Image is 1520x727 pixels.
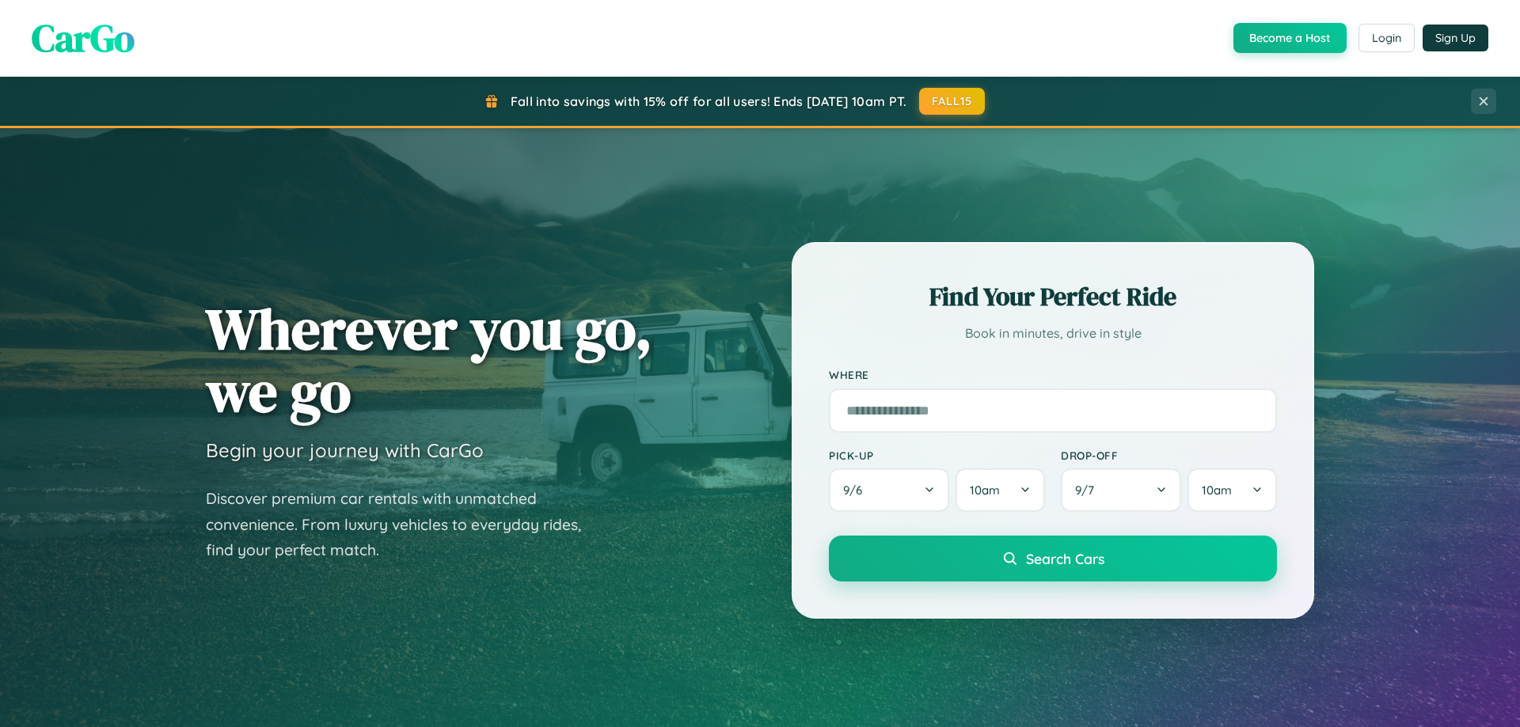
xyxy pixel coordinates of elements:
[843,483,870,498] span: 9 / 6
[829,322,1277,345] p: Book in minutes, drive in style
[511,93,907,109] span: Fall into savings with 15% off for all users! Ends [DATE] 10am PT.
[206,438,484,462] h3: Begin your journey with CarGo
[956,468,1045,512] button: 10am
[1202,483,1232,498] span: 10am
[970,483,1000,498] span: 10am
[1187,468,1277,512] button: 10am
[1026,550,1104,567] span: Search Cars
[1233,23,1347,53] button: Become a Host
[1423,25,1488,51] button: Sign Up
[829,369,1277,382] label: Where
[829,536,1277,581] button: Search Cars
[1061,449,1277,462] label: Drop-off
[1075,483,1102,498] span: 9 / 7
[829,279,1277,314] h2: Find Your Perfect Ride
[206,297,652,422] h1: Wherever you go, we go
[206,486,602,563] p: Discover premium car rentals with unmatched convenience. From luxury vehicles to everyday rides, ...
[1358,24,1415,52] button: Login
[919,88,986,115] button: FALL15
[829,449,1045,462] label: Pick-up
[32,12,135,64] span: CarGo
[829,468,949,512] button: 9/6
[1061,468,1181,512] button: 9/7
